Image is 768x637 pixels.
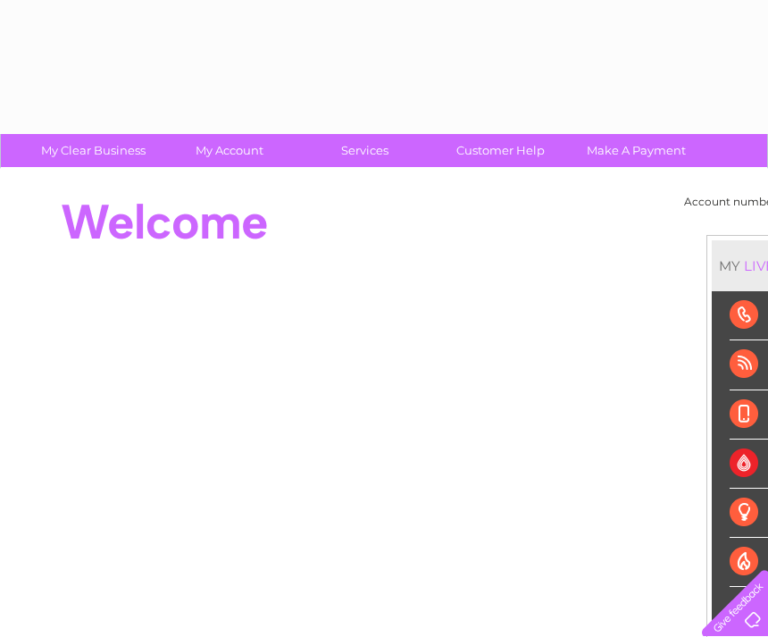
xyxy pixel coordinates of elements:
[563,134,710,167] a: Make A Payment
[20,134,167,167] a: My Clear Business
[427,134,574,167] a: Customer Help
[291,134,438,167] a: Services
[155,134,303,167] a: My Account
